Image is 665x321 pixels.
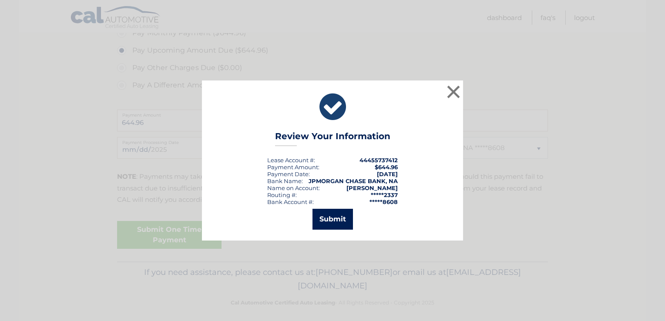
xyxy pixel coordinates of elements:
[267,191,297,198] div: Routing #:
[312,209,353,230] button: Submit
[375,164,398,171] span: $644.96
[267,157,315,164] div: Lease Account #:
[267,184,320,191] div: Name on Account:
[267,171,309,177] span: Payment Date
[267,171,310,177] div: :
[309,177,398,184] strong: JPMORGAN CHASE BANK, NA
[267,198,314,205] div: Bank Account #:
[359,157,398,164] strong: 44455737412
[267,164,319,171] div: Payment Amount:
[346,184,398,191] strong: [PERSON_NAME]
[377,171,398,177] span: [DATE]
[267,177,303,184] div: Bank Name:
[275,131,390,146] h3: Review Your Information
[445,83,462,100] button: ×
